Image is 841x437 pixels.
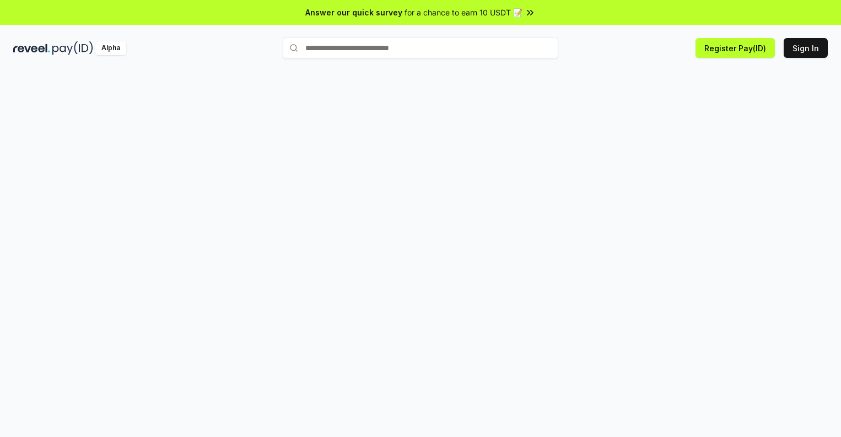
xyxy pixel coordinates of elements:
[305,7,402,18] span: Answer our quick survey
[52,41,93,55] img: pay_id
[13,41,50,55] img: reveel_dark
[95,41,126,55] div: Alpha
[696,38,775,58] button: Register Pay(ID)
[405,7,522,18] span: for a chance to earn 10 USDT 📝
[784,38,828,58] button: Sign In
